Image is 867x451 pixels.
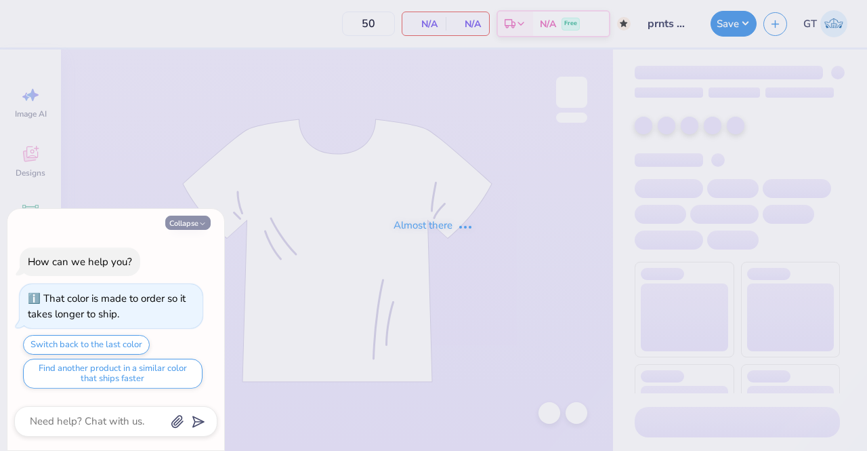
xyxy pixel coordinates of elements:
[28,255,132,269] div: How can we help you?
[165,216,211,230] button: Collapse
[23,359,203,389] button: Find another product in a similar color that ships faster
[23,335,150,355] button: Switch back to the last color
[394,218,473,233] div: Almost there
[28,292,186,321] div: That color is made to order so it takes longer to ship.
